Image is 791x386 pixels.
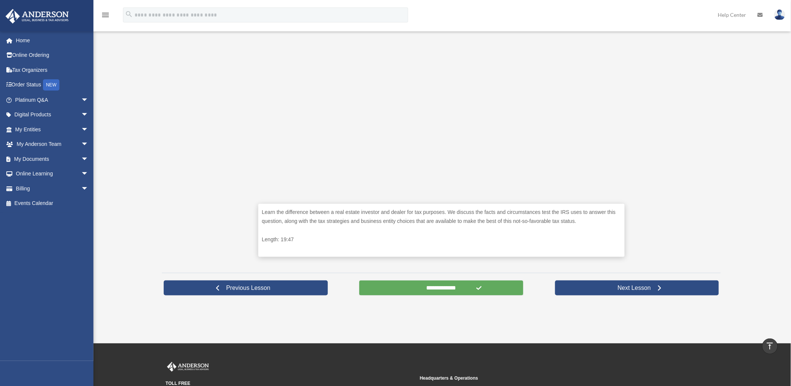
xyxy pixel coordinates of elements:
a: Order StatusNEW [5,77,100,93]
a: Online Learningarrow_drop_down [5,166,100,181]
img: Anderson Advisors Platinum Portal [3,9,71,24]
a: Events Calendar [5,196,100,211]
a: Billingarrow_drop_down [5,181,100,196]
a: Digital Productsarrow_drop_down [5,107,100,122]
p: Learn the difference between a real estate investor and dealer for tax purposes. We discuss the f... [262,208,621,226]
img: Anderson Advisors Platinum Portal [166,362,210,372]
a: vertical_align_top [762,338,778,354]
a: Tax Organizers [5,62,100,77]
a: menu [101,13,110,19]
a: My Entitiesarrow_drop_down [5,122,100,137]
span: Next Lesson [612,284,657,292]
span: arrow_drop_down [81,92,96,108]
span: arrow_drop_down [81,137,96,152]
small: Headquarters & Operations [420,374,669,382]
div: NEW [43,79,59,91]
a: Next Lesson [555,281,719,295]
i: search [125,10,133,18]
span: arrow_drop_down [81,151,96,167]
span: Previous Lesson [220,284,276,292]
i: vertical_align_top [766,341,775,350]
a: My Documentsarrow_drop_down [5,151,100,166]
a: Home [5,33,100,48]
img: User Pic [774,9,785,20]
span: arrow_drop_down [81,181,96,196]
a: My Anderson Teamarrow_drop_down [5,137,100,152]
a: Previous Lesson [164,281,328,295]
a: Online Ordering [5,48,100,63]
i: menu [101,10,110,19]
span: arrow_drop_down [81,166,96,182]
a: Platinum Q&Aarrow_drop_down [5,92,100,107]
span: arrow_drop_down [81,122,96,137]
span: arrow_drop_down [81,107,96,123]
p: Length: 19:47 [262,235,621,244]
